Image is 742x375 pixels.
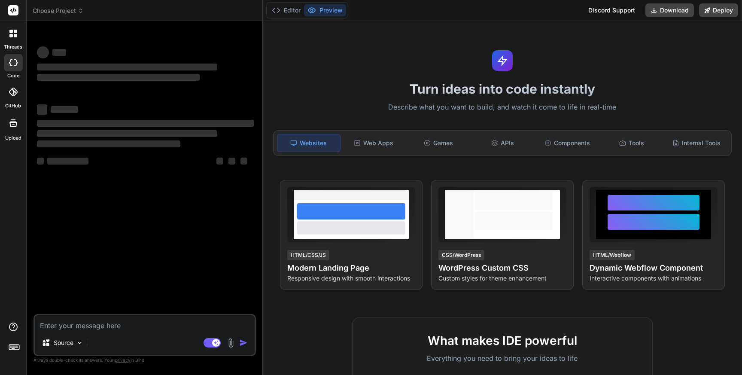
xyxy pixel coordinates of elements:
span: ‌ [37,46,49,58]
p: Source [54,338,73,347]
h4: Dynamic Webflow Component [590,262,718,274]
span: ‌ [37,158,44,165]
h4: Modern Landing Page [287,262,415,274]
span: privacy [115,357,131,363]
span: ‌ [37,140,180,147]
p: Responsive design with smooth interactions [287,274,415,283]
p: Everything you need to bring your ideas to life [366,353,639,363]
img: icon [239,338,248,347]
div: Components [536,134,599,152]
div: Tools [600,134,663,152]
button: Editor [268,4,304,16]
h2: What makes IDE powerful [366,332,639,350]
div: Games [407,134,469,152]
label: code [7,72,19,79]
span: ‌ [37,120,254,127]
span: ‌ [216,158,223,165]
div: Web Apps [342,134,405,152]
label: Upload [5,134,21,142]
span: ‌ [47,158,88,165]
h1: Turn ideas into code instantly [268,81,737,97]
div: Internal Tools [665,134,728,152]
button: Download [645,3,694,17]
div: APIs [471,134,534,152]
span: ‌ [37,104,47,115]
img: Pick Models [76,339,83,347]
span: ‌ [228,158,235,165]
span: ‌ [51,106,78,113]
div: CSS/WordPress [438,250,484,260]
h4: WordPress Custom CSS [438,262,566,274]
span: ‌ [37,74,200,81]
p: Describe what you want to build, and watch it come to life in real-time [268,102,737,113]
p: Always double-check its answers. Your in Bind [33,356,256,364]
button: Deploy [699,3,738,17]
span: ‌ [37,64,217,70]
div: Websites [277,134,341,152]
span: ‌ [52,49,66,56]
button: Preview [304,4,346,16]
div: HTML/Webflow [590,250,635,260]
span: Choose Project [33,6,84,15]
span: ‌ [37,130,217,137]
span: ‌ [240,158,247,165]
div: Discord Support [583,3,640,17]
div: HTML/CSS/JS [287,250,329,260]
label: threads [4,43,22,51]
p: Interactive components with animations [590,274,718,283]
label: GitHub [5,102,21,110]
img: attachment [226,338,236,348]
p: Custom styles for theme enhancement [438,274,566,283]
